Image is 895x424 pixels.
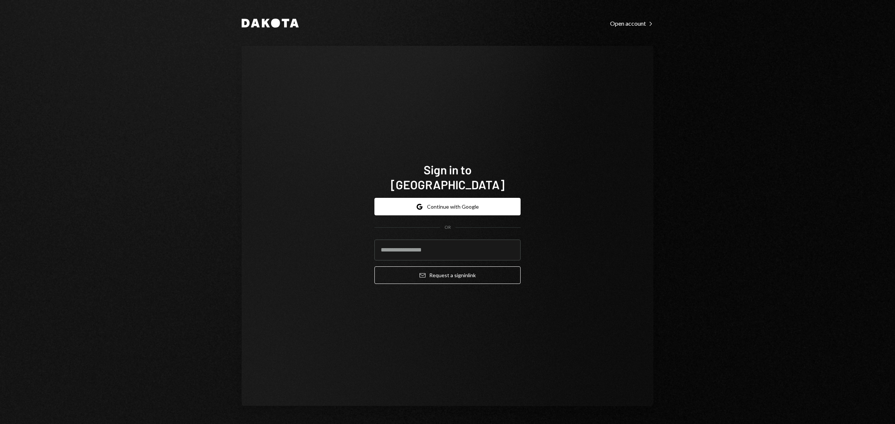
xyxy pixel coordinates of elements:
button: Continue with Google [374,198,521,215]
button: Request a signinlink [374,266,521,284]
h1: Sign in to [GEOGRAPHIC_DATA] [374,162,521,192]
a: Open account [610,19,653,27]
div: Open account [610,20,653,27]
div: OR [445,224,451,231]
